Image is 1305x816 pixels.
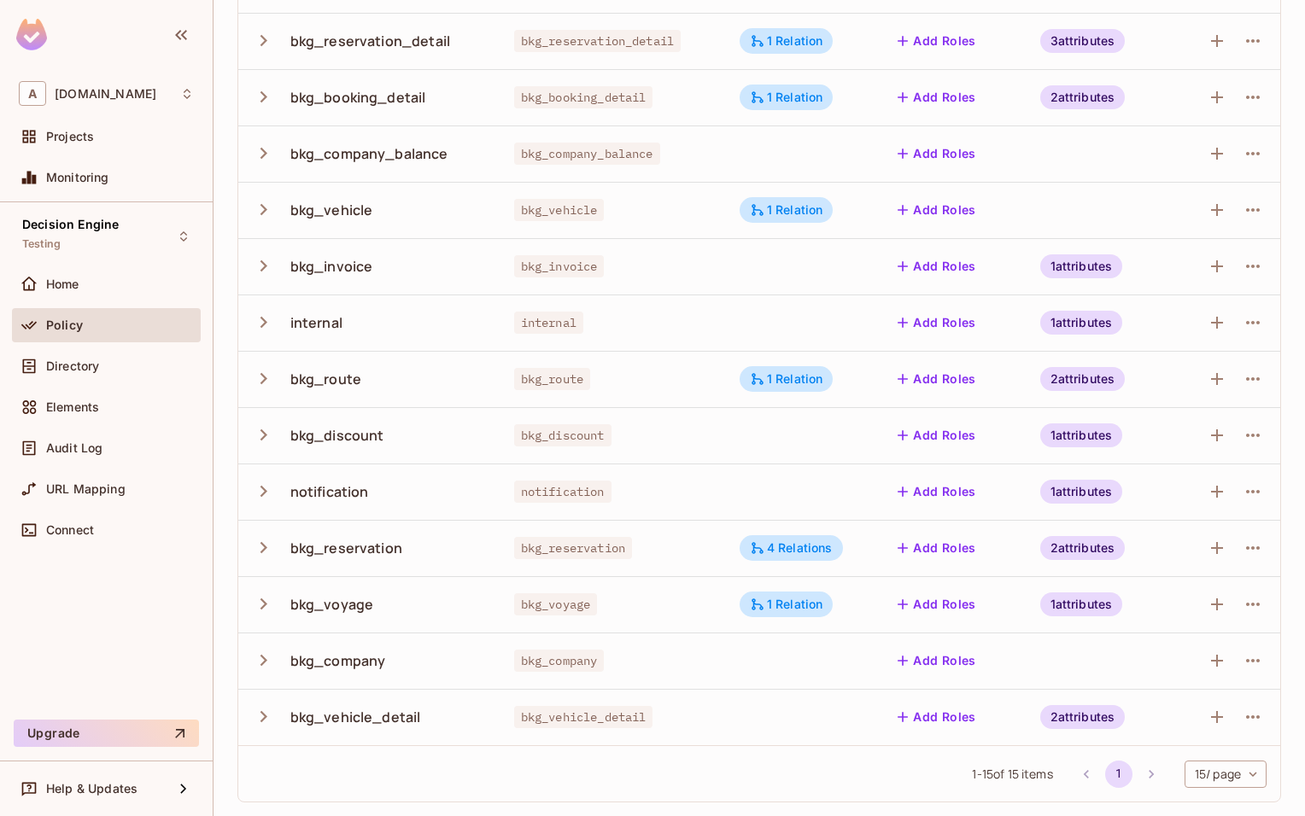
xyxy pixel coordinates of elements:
span: bkg_invoice [514,255,605,277]
button: Add Roles [891,703,983,731]
div: bkg_company [290,651,386,670]
div: 1 Relation [750,202,823,218]
div: 3 attributes [1040,29,1126,53]
span: Projects [46,130,94,143]
nav: pagination navigation [1070,761,1167,788]
span: Workspace: abclojistik.com [55,87,156,101]
span: Testing [22,237,61,251]
span: Monitoring [46,171,109,184]
span: URL Mapping [46,482,126,496]
span: Audit Log [46,441,102,455]
div: bkg_vehicle_detail [290,708,421,726]
span: Policy [46,318,83,332]
div: 2 attributes [1040,705,1126,729]
button: Add Roles [891,27,983,55]
span: Help & Updates [46,782,138,796]
span: Elements [46,400,99,414]
button: Add Roles [891,84,983,111]
button: Add Roles [891,253,983,280]
span: bkg_vehicle_detail [514,706,653,728]
button: Add Roles [891,478,983,505]
div: bkg_route [290,370,361,388]
span: bkg_booking_detail [514,86,653,108]
span: bkg_company_balance [514,143,660,165]
span: bkg_reservation_detail [514,30,681,52]
button: page 1 [1105,761,1132,788]
span: bkg_reservation [514,537,632,559]
span: bkg_vehicle [514,199,605,221]
span: Home [46,277,79,291]
span: bkg_company [514,650,605,672]
div: 2 attributes [1040,367,1126,391]
button: Add Roles [891,647,983,674]
button: Add Roles [891,534,983,562]
div: 1 attributes [1040,311,1123,335]
span: bkg_route [514,368,590,390]
div: 15 / page [1185,761,1267,788]
div: internal [290,313,342,332]
div: bkg_discount [290,426,384,445]
div: 2 attributes [1040,85,1126,109]
button: Add Roles [891,309,983,336]
div: 1 attributes [1040,592,1123,616]
div: bkg_booking_detail [290,88,426,107]
span: Decision Engine [22,218,119,231]
div: bkg_reservation_detail [290,32,450,50]
div: 1 attributes [1040,480,1123,504]
div: 1 Relation [750,597,823,612]
span: bkg_discount [514,424,612,446]
button: Add Roles [891,365,983,393]
div: 2 attributes [1040,536,1126,560]
span: A [19,81,46,106]
div: 1 Relation [750,90,823,105]
button: Add Roles [891,422,983,449]
span: bkg_voyage [514,593,598,615]
button: Add Roles [891,591,983,618]
span: notification [514,481,612,503]
div: 1 attributes [1040,423,1123,447]
span: 1 - 15 of 15 items [972,765,1052,784]
div: notification [290,482,369,501]
div: bkg_company_balance [290,144,448,163]
img: SReyMgAAAABJRU5ErkJggg== [16,19,47,50]
button: Upgrade [14,720,199,747]
div: 1 Relation [750,371,823,387]
div: 1 attributes [1040,254,1123,278]
span: internal [514,312,583,334]
span: Directory [46,359,99,373]
div: bkg_vehicle [290,201,373,219]
div: bkg_invoice [290,257,373,276]
button: Add Roles [891,140,983,167]
div: bkg_voyage [290,595,374,614]
div: 4 Relations [750,540,833,556]
span: Connect [46,523,94,537]
div: bkg_reservation [290,539,402,557]
button: Add Roles [891,196,983,224]
div: 1 Relation [750,33,823,49]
